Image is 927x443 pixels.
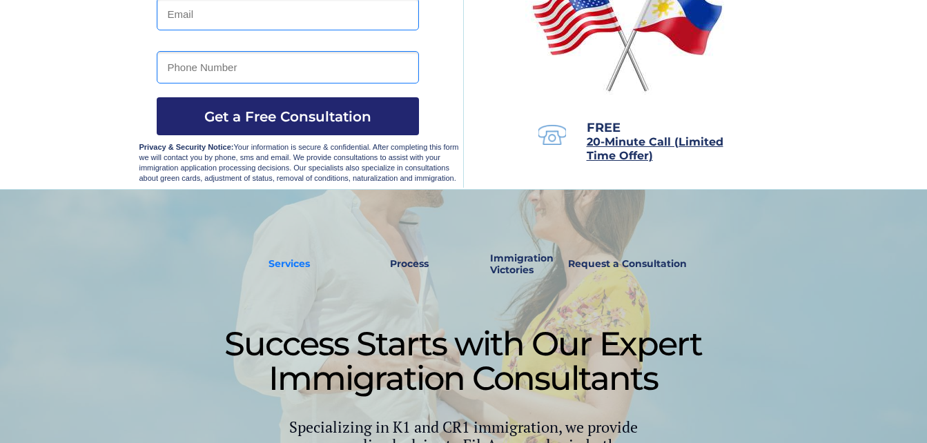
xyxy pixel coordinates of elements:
[383,248,436,280] a: Process
[260,248,320,280] a: Services
[139,143,459,182] span: Your information is secure & confidential. After completing this form we will contact you by phon...
[224,324,702,398] span: Success Starts with Our Expert Immigration Consultants
[587,120,621,135] span: FREE
[157,108,419,125] span: Get a Free Consultation
[568,257,687,270] strong: Request a Consultation
[562,248,693,280] a: Request a Consultation
[485,248,531,280] a: Immigration Victories
[157,97,419,135] button: Get a Free Consultation
[587,137,723,161] a: 20-Minute Call (Limited Time Offer)
[139,143,234,151] strong: Privacy & Security Notice:
[390,257,429,270] strong: Process
[269,257,310,270] strong: Services
[490,252,554,276] strong: Immigration Victories
[157,51,419,83] input: Phone Number
[587,135,723,162] span: 20-Minute Call (Limited Time Offer)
